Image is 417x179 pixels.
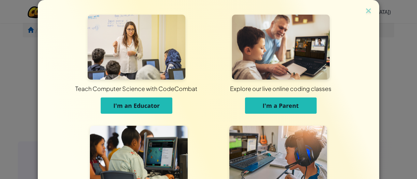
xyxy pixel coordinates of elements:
span: I'm an Educator [113,102,160,109]
button: I'm a Parent [245,97,317,114]
img: For Educators [88,15,185,80]
img: close icon [364,6,373,16]
img: For Parents [232,15,330,80]
span: I'm a Parent [263,102,299,109]
button: I'm an Educator [101,97,172,114]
